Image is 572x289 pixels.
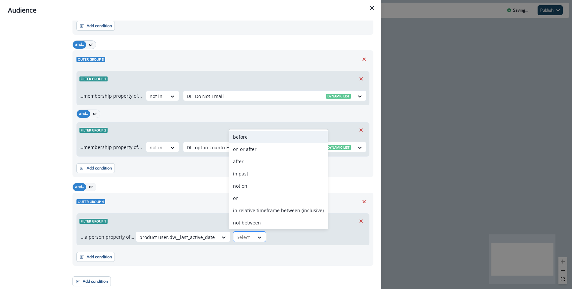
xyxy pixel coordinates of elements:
div: in relative timeframe between (inclusive) [229,204,328,217]
button: Add condition [76,163,115,173]
button: Remove [359,197,369,207]
button: Remove [356,125,366,135]
button: or [86,41,96,49]
span: Outer group 3 [76,57,105,62]
span: Outer group 4 [76,199,105,204]
button: or [86,183,96,191]
div: before [229,131,328,143]
div: not between [229,217,328,229]
button: Remove [356,74,366,84]
button: Add condition [76,252,115,262]
div: on or after [229,143,328,155]
div: in past [229,168,328,180]
div: Audience [8,5,373,15]
div: after [229,155,328,168]
p: ...a person property of... [81,233,134,240]
button: Add condition [72,276,111,286]
button: Remove [356,216,366,226]
span: Filter group 1 [79,76,108,81]
button: Add condition [76,21,115,31]
button: and.. [77,110,90,118]
button: and.. [73,41,86,49]
p: ...membership property of... [79,92,142,99]
p: ...membership property of... [79,144,142,151]
button: Remove [359,54,369,64]
button: Close [367,3,377,13]
button: or [90,110,100,118]
div: on [229,192,328,204]
span: Filter group 1 [79,219,108,224]
button: and.. [73,183,86,191]
div: not on [229,180,328,192]
span: Filter group 2 [79,128,108,133]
